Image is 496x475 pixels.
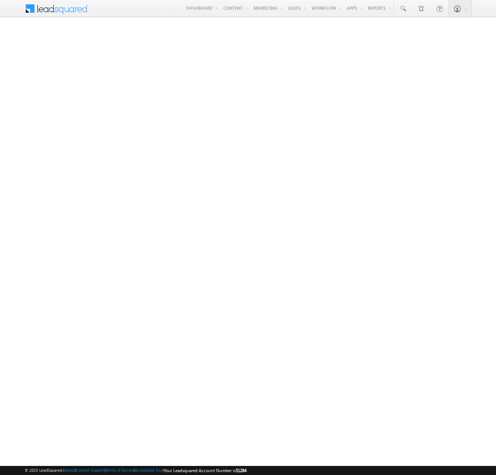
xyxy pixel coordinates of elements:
a: Acceptable Use [135,468,163,472]
a: About [64,468,75,472]
a: Contact Support [76,468,105,472]
span: 51284 [236,468,247,473]
a: Terms of Service [106,468,134,472]
span: © 2025 LeadSquared | | | | | [25,467,247,474]
span: Your Leadsquared Account Number is [164,468,247,473]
